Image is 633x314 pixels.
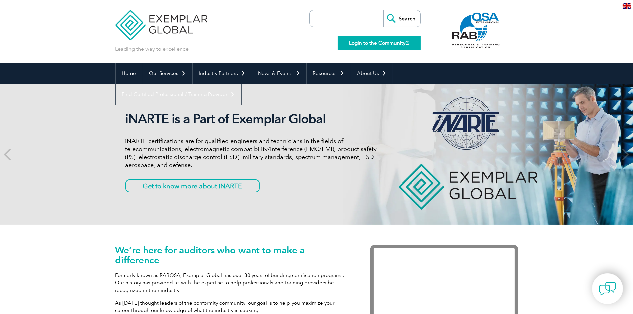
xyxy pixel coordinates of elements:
[307,63,351,84] a: Resources
[338,36,421,50] a: Login to the Community
[115,299,350,314] p: As [DATE] thought leaders of the conformity community, our goal is to help you maximize your care...
[115,272,350,294] p: Formerly known as RABQSA, Exemplar Global has over 30 years of building certification programs. O...
[125,179,260,192] a: Get to know more about iNARTE
[125,137,377,169] p: iNARTE certifications are for qualified engineers and technicians in the fields of telecommunicat...
[125,111,377,127] h2: iNARTE is a Part of Exemplar Global
[115,245,350,265] h1: We’re here for auditors who want to make a difference
[116,63,143,84] a: Home
[115,45,189,53] p: Leading the way to excellence
[406,41,409,45] img: open_square.png
[252,63,306,84] a: News & Events
[599,280,616,297] img: contact-chat.png
[383,10,420,27] input: Search
[351,63,393,84] a: About Us
[193,63,252,84] a: Industry Partners
[623,3,631,9] img: en
[143,63,192,84] a: Our Services
[116,84,241,105] a: Find Certified Professional / Training Provider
